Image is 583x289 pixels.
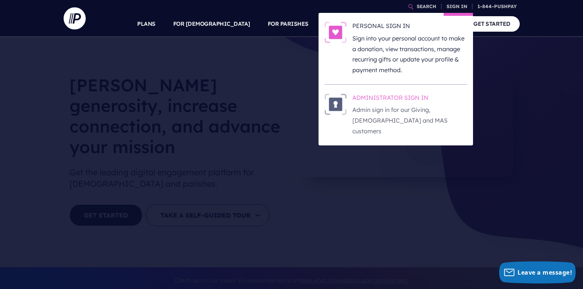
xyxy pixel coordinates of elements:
p: Sign into your personal account to make a donation, view transactions, manage recurring gifts or ... [352,33,467,75]
a: FOR PARISHES [268,11,309,37]
a: EXPLORE [376,11,402,37]
a: SOLUTIONS [326,11,359,37]
a: COMPANY [420,11,447,37]
a: PERSONAL SIGN IN - Illustration PERSONAL SIGN IN Sign into your personal account to make a donati... [324,22,467,75]
h6: PERSONAL SIGN IN [352,22,467,33]
button: Leave a message! [499,261,576,283]
span: Leave a message! [518,268,572,276]
img: ADMINISTRATOR SIGN IN - Illustration [324,94,346,115]
img: PERSONAL SIGN IN - Illustration [324,22,346,43]
a: FOR [DEMOGRAPHIC_DATA] [173,11,250,37]
a: ADMINISTRATOR SIGN IN - Illustration ADMINISTRATOR SIGN IN Admin sign in for our Giving, [DEMOGRA... [324,94,467,137]
p: Admin sign in for our Giving, [DEMOGRAPHIC_DATA] and MAS customers [352,105,467,136]
a: GET STARTED [464,16,520,31]
h6: ADMINISTRATOR SIGN IN [352,94,467,105]
a: PLANS [137,11,156,37]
